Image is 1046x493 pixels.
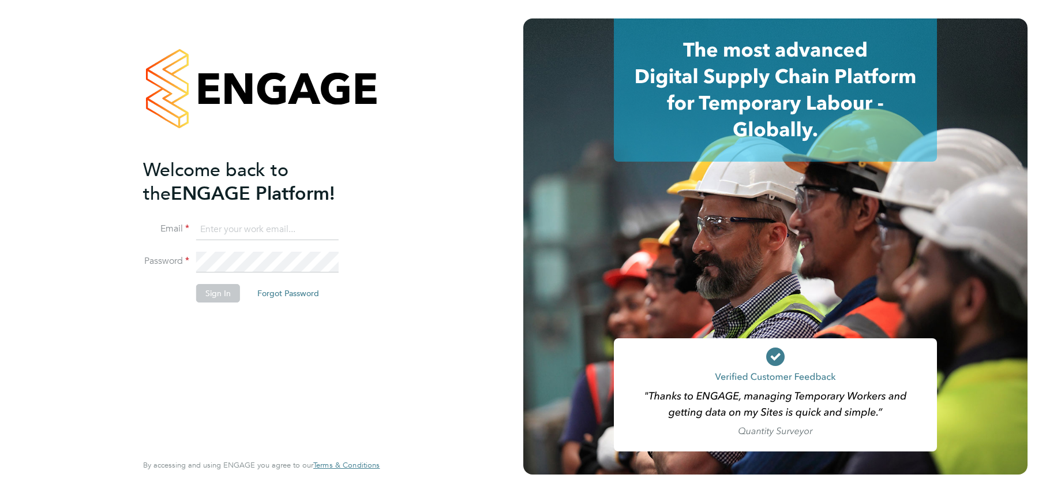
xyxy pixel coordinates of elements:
span: By accessing and using ENGAGE you agree to our [143,460,380,470]
label: Password [143,255,189,267]
label: Email [143,223,189,235]
h2: ENGAGE Platform! [143,158,368,206]
span: Terms & Conditions [313,460,380,470]
button: Forgot Password [248,284,328,302]
input: Enter your work email... [196,219,339,240]
button: Sign In [196,284,240,302]
span: Welcome back to the [143,159,288,205]
a: Terms & Conditions [313,461,380,470]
